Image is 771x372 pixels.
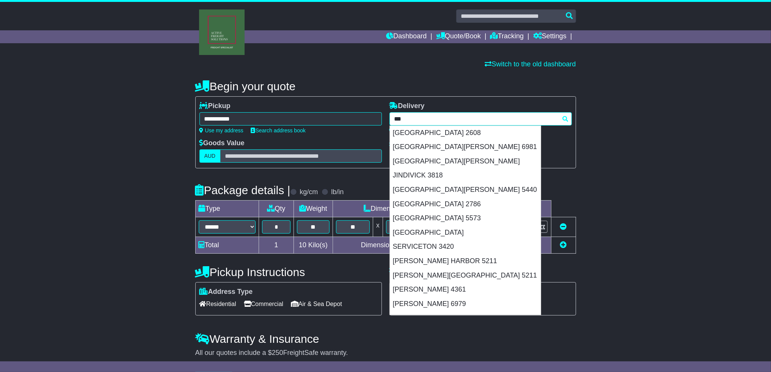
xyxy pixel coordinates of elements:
[373,217,383,237] td: x
[199,298,236,310] span: Residential
[390,268,541,283] div: [PERSON_NAME][GEOGRAPHIC_DATA] 5211
[272,349,283,356] span: 250
[195,237,259,254] td: Total
[195,184,290,196] h4: Package details |
[485,60,576,68] a: Switch to the old dashboard
[390,211,541,226] div: [GEOGRAPHIC_DATA] 5573
[333,201,473,217] td: Dimensions (L x W x H)
[390,226,541,240] div: [GEOGRAPHIC_DATA]
[331,188,344,196] label: lb/in
[390,254,541,268] div: [PERSON_NAME] HARBOR 5211
[390,154,541,169] div: [GEOGRAPHIC_DATA][PERSON_NAME]
[436,30,481,43] a: Quote/Book
[195,201,259,217] td: Type
[195,349,576,357] div: All our quotes include a $ FreightSafe warranty.
[389,102,425,110] label: Delivery
[390,311,541,325] div: [PERSON_NAME] 6100
[195,333,576,345] h4: Warranty & Insurance
[291,298,342,310] span: Air & Sea Depot
[294,201,333,217] td: Weight
[244,298,283,310] span: Commercial
[390,183,541,197] div: [GEOGRAPHIC_DATA][PERSON_NAME] 5440
[390,197,541,212] div: [GEOGRAPHIC_DATA] 2786
[300,188,318,196] label: kg/cm
[390,240,541,254] div: SERVICETON 3420
[199,288,253,296] label: Address Type
[299,241,306,249] span: 10
[195,80,576,93] h4: Begin your quote
[389,112,572,126] typeahead: Please provide city
[251,127,306,133] a: Search address book
[560,241,567,249] a: Add new item
[560,223,567,231] a: Remove this item
[199,102,231,110] label: Pickup
[199,139,245,148] label: Goods Value
[259,237,294,254] td: 1
[490,30,524,43] a: Tracking
[199,127,243,133] a: Use my address
[294,237,333,254] td: Kilo(s)
[259,201,294,217] td: Qty
[390,297,541,311] div: [PERSON_NAME] 6979
[195,266,382,278] h4: Pickup Instructions
[199,149,221,163] label: AUD
[333,237,473,254] td: Dimensions in Centimetre(s)
[386,30,427,43] a: Dashboard
[390,140,541,154] div: [GEOGRAPHIC_DATA][PERSON_NAME] 6981
[390,126,541,140] div: [GEOGRAPHIC_DATA] 2608
[533,30,567,43] a: Settings
[390,283,541,297] div: [PERSON_NAME] 4361
[390,168,541,183] div: JINDIVICK 3818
